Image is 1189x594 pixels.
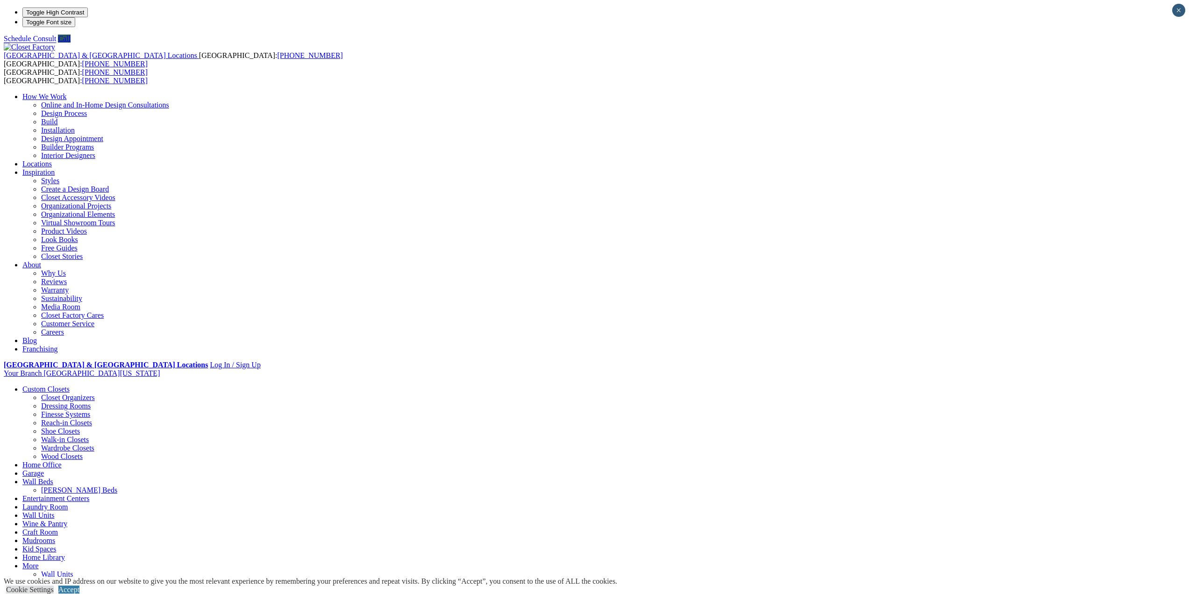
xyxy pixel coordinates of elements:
a: Product Videos [41,227,87,235]
a: Your Branch [GEOGRAPHIC_DATA][US_STATE] [4,369,160,377]
a: Customer Service [41,320,94,328]
a: Finesse Systems [41,410,90,418]
img: Closet Factory [4,43,55,51]
a: Reviews [41,278,67,286]
a: Builder Programs [41,143,94,151]
a: Garage [22,469,44,477]
a: Warranty [41,286,69,294]
a: Wall Units [22,511,54,519]
a: Design Process [41,109,87,117]
span: Your Branch [4,369,42,377]
a: How We Work [22,93,67,100]
a: Wardrobe Closets [41,444,94,452]
a: Custom Closets [22,385,70,393]
a: Craft Room [22,528,58,536]
a: Walk-in Closets [41,436,89,444]
a: Closet Stories [41,252,83,260]
a: Media Room [41,303,80,311]
a: [PHONE_NUMBER] [82,77,148,85]
a: Virtual Showroom Tours [41,219,115,227]
a: Kid Spaces [22,545,56,553]
a: [PHONE_NUMBER] [82,60,148,68]
a: Reach-in Closets [41,419,92,427]
a: Cookie Settings [6,586,54,594]
a: Organizational Elements [41,210,115,218]
a: Accept [58,586,79,594]
span: [GEOGRAPHIC_DATA][US_STATE] [43,369,160,377]
a: Laundry Room [22,503,68,511]
a: [PHONE_NUMBER] [277,51,342,59]
a: Free Guides [41,244,78,252]
a: [GEOGRAPHIC_DATA] & [GEOGRAPHIC_DATA] Locations [4,51,199,59]
a: Create a Design Board [41,185,109,193]
span: [GEOGRAPHIC_DATA]: [GEOGRAPHIC_DATA]: [4,51,343,68]
a: Interior Designers [41,151,95,159]
a: Inspiration [22,168,55,176]
a: Sustainability [41,294,82,302]
a: Wine & Pantry [22,520,67,528]
a: Home Library [22,553,65,561]
a: About [22,261,41,269]
a: Online and In-Home Design Consultations [41,101,169,109]
button: Close [1172,4,1185,17]
a: Styles [41,177,59,185]
a: Organizational Projects [41,202,111,210]
a: Mudrooms [22,537,55,544]
a: Blog [22,336,37,344]
span: Toggle Font size [26,19,71,26]
a: Closet Factory Cares [41,311,104,319]
span: [GEOGRAPHIC_DATA]: [GEOGRAPHIC_DATA]: [4,68,148,85]
a: Locations [22,160,52,168]
a: Schedule Consult [4,35,56,43]
a: Design Appointment [41,135,103,143]
a: Entertainment Centers [22,494,90,502]
a: Log In / Sign Up [210,361,260,369]
button: Toggle Font size [22,17,75,27]
a: Closet Accessory Videos [41,193,115,201]
a: [PERSON_NAME] Beds [41,486,117,494]
span: [GEOGRAPHIC_DATA] & [GEOGRAPHIC_DATA] Locations [4,51,197,59]
a: Wall Units [41,570,73,578]
a: [GEOGRAPHIC_DATA] & [GEOGRAPHIC_DATA] Locations [4,361,208,369]
a: Wall Beds [22,478,53,486]
button: Toggle High Contrast [22,7,88,17]
a: Shoe Closets [41,427,80,435]
a: Call [58,35,71,43]
a: [PHONE_NUMBER] [82,68,148,76]
a: Look Books [41,236,78,243]
span: Toggle High Contrast [26,9,84,16]
a: Build [41,118,58,126]
a: Wood Closets [41,452,83,460]
a: Dressing Rooms [41,402,91,410]
a: Careers [41,328,64,336]
a: Installation [41,126,75,134]
a: Home Office [22,461,62,469]
a: Why Us [41,269,66,277]
div: We use cookies and IP address on our website to give you the most relevant experience by remember... [4,577,617,586]
a: Franchising [22,345,58,353]
a: Closet Organizers [41,394,95,401]
a: More menu text will display only on big screen [22,562,39,570]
